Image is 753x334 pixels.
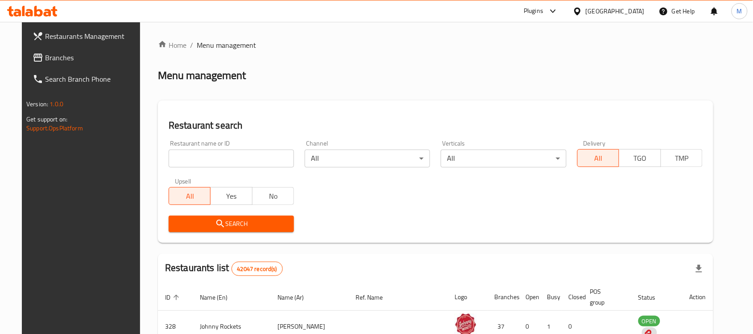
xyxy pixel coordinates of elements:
span: OPEN [638,316,660,326]
a: Search Branch Phone [25,68,148,90]
span: Get support on: [26,113,67,125]
th: Busy [540,284,562,311]
span: Search [176,218,287,230]
label: Upsell [175,178,191,184]
button: All [169,187,211,205]
span: 1.0.0 [50,98,63,110]
li: / [190,40,193,50]
span: Menu management [197,40,256,50]
a: Restaurants Management [25,25,148,47]
span: TGO [623,152,657,165]
span: No [256,190,290,203]
span: Yes [214,190,248,203]
a: Support.OpsPlatform [26,122,83,134]
a: Branches [25,47,148,68]
th: Logo [447,284,488,311]
button: No [252,187,294,205]
div: [GEOGRAPHIC_DATA] [586,6,645,16]
span: Name (En) [200,292,239,303]
nav: breadcrumb [158,40,713,50]
th: Closed [562,284,583,311]
span: Restaurants Management [45,31,141,42]
div: All [305,150,430,167]
span: Status [638,292,667,303]
button: TGO [619,149,661,167]
th: Open [519,284,540,311]
h2: Restaurants list [165,261,283,276]
a: Home [158,40,186,50]
th: Branches [488,284,519,311]
span: Branches [45,52,141,63]
button: All [577,149,619,167]
span: All [173,190,207,203]
label: Delivery [583,140,606,146]
span: 42047 record(s) [232,265,282,273]
span: M [737,6,742,16]
th: Action [683,284,713,311]
button: TMP [661,149,703,167]
div: Export file [688,258,710,280]
button: Yes [210,187,252,205]
span: Search Branch Phone [45,74,141,84]
span: Ref. Name [356,292,394,303]
div: All [441,150,566,167]
input: Search for restaurant name or ID.. [169,150,294,167]
div: Plugins [524,6,543,17]
h2: Restaurant search [169,119,703,132]
button: Search [169,216,294,232]
span: Name (Ar) [278,292,316,303]
span: POS group [590,286,621,308]
span: TMP [665,152,699,165]
span: Version: [26,98,48,110]
span: All [581,152,616,165]
span: ID [165,292,182,303]
h2: Menu management [158,68,246,83]
div: Total records count [232,262,283,276]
